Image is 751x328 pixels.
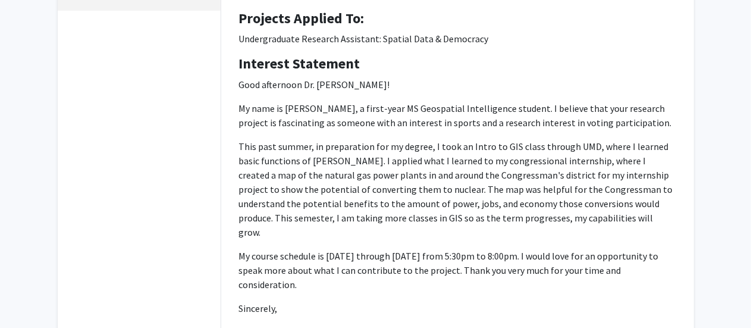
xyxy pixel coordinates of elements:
[239,32,676,46] p: Undergraduate Research Assistant: Spatial Data & Democracy
[239,77,676,92] p: Good afternoon Dr. [PERSON_NAME]!
[9,274,51,319] iframe: Chat
[239,54,360,73] b: Interest Statement
[239,101,676,130] p: My name is [PERSON_NAME], a first-year MS Geospatial Intelligence student. I believe that your re...
[239,249,676,292] p: My course schedule is [DATE] through [DATE] from 5:30pm to 8:00pm. I would love for an opportunit...
[239,9,364,27] b: Projects Applied To:
[239,139,676,239] p: This past summer, in preparation for my degree, I took an Intro to GIS class through UMD, where I...
[239,301,676,315] p: Sincerely,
